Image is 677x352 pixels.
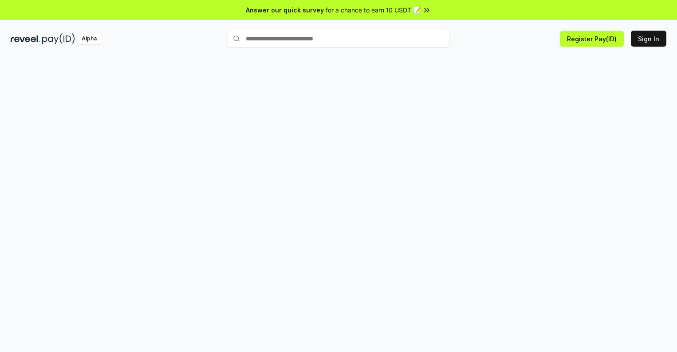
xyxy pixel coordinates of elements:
[77,33,102,44] div: Alpha
[631,31,666,47] button: Sign In
[11,33,40,44] img: reveel_dark
[326,5,421,15] span: for a chance to earn 10 USDT 📝
[42,33,75,44] img: pay_id
[246,5,324,15] span: Answer our quick survey
[560,31,624,47] button: Register Pay(ID)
